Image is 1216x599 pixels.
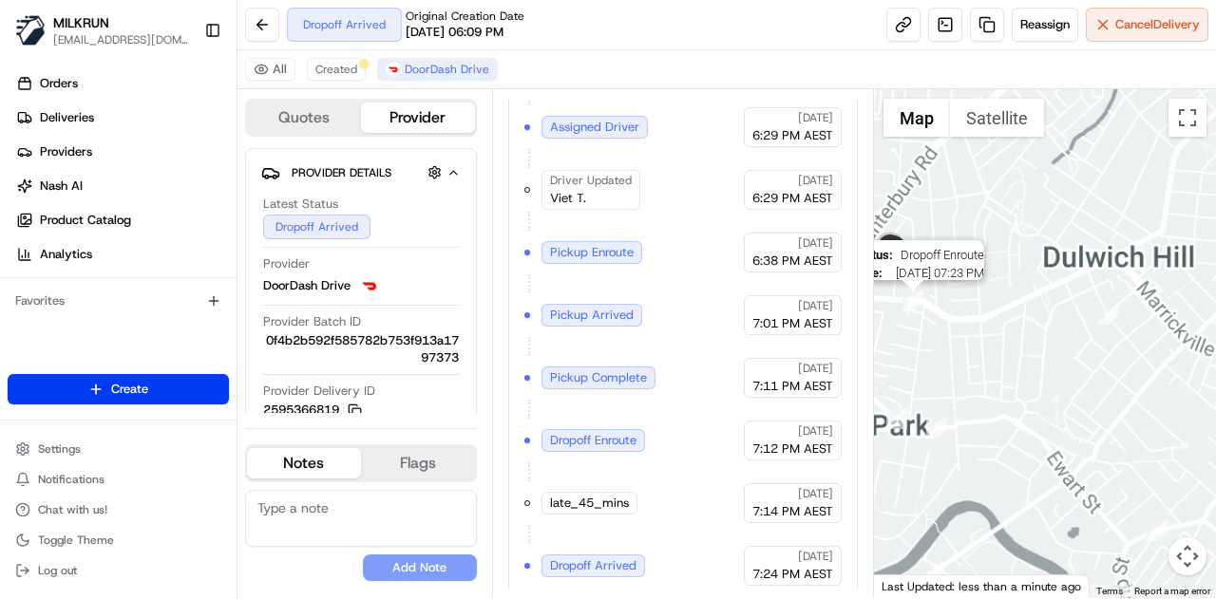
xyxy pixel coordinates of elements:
[1115,16,1200,33] span: Cancel Delivery
[798,173,833,188] span: [DATE]
[247,448,361,478] button: Notes
[886,408,907,429] div: 1
[752,440,833,458] span: 7:12 PM AEST
[307,58,366,81] button: Created
[752,378,833,395] span: 7:11 PM AEST
[798,486,833,501] span: [DATE]
[361,103,475,133] button: Provider
[798,110,833,125] span: [DATE]
[292,165,391,180] span: Provider Details
[8,137,237,167] a: Providers
[752,503,833,520] span: 7:14 PM AEST
[798,235,833,251] span: [DATE]
[1147,520,1168,541] div: 3
[111,381,148,398] span: Create
[1168,537,1206,575] button: Map camera controls
[550,190,586,207] span: Viet T.
[752,190,833,207] span: 6:29 PM AEST
[405,62,489,77] span: DoorDash Drive
[550,119,639,136] span: Assigned Driver
[40,75,78,92] span: Orders
[263,196,338,213] span: Latest Status
[38,441,81,457] span: Settings
[1020,16,1070,33] span: Reassign
[8,436,229,462] button: Settings
[8,286,229,316] div: Favorites
[752,127,833,144] span: 6:29 PM AEST
[263,277,351,294] span: DoorDash Drive
[889,266,983,280] span: [DATE] 07:23 PM
[853,266,882,280] span: Date :
[15,15,46,46] img: MILKRUN
[40,178,83,195] span: Nash AI
[798,423,833,439] span: [DATE]
[40,246,92,263] span: Analytics
[38,502,107,517] span: Chat with us!
[950,99,1044,137] button: Show satellite imagery
[874,574,1090,598] div: Last Updated: less than a minute ago
[879,573,941,598] a: Open this area in Google Maps (opens a new window)
[550,369,647,386] span: Pickup Complete
[406,9,524,24] span: Original Creation Date
[38,472,104,487] span: Notifications
[8,466,229,493] button: Notifications
[550,495,629,512] span: late_45_mins
[883,99,950,137] button: Show street map
[8,496,229,523] button: Chat with us!
[550,307,634,324] span: Pickup Arrived
[8,103,237,133] a: Deliveries
[1096,586,1123,596] a: Terms (opens in new tab)
[8,205,237,235] a: Product Catalog
[752,253,833,270] span: 6:38 PM AEST
[8,239,237,270] a: Analytics
[386,62,401,77] img: doordash_logo_v2.png
[752,566,833,583] span: 7:24 PM AEST
[361,448,475,478] button: Flags
[550,244,634,261] span: Pickup Enroute
[263,402,362,419] button: 2595366819
[926,418,947,439] div: 2
[40,212,131,229] span: Product Catalog
[550,557,636,574] span: Dropoff Arrived
[798,361,833,376] span: [DATE]
[798,549,833,564] span: [DATE]
[550,432,636,449] span: Dropoff Enroute
[1086,8,1208,42] button: CancelDelivery
[8,68,237,99] a: Orders
[853,248,892,262] span: Status :
[40,109,94,126] span: Deliveries
[358,274,381,297] img: doordash_logo_v2.png
[38,533,114,548] span: Toggle Theme
[245,58,295,81] button: All
[53,13,109,32] button: MILKRUN
[263,313,361,330] span: Provider Batch ID
[8,171,237,201] a: Nash AI
[1168,99,1206,137] button: Toggle fullscreen view
[879,573,941,598] img: Google
[406,24,503,41] span: [DATE] 06:09 PM
[377,58,498,81] button: DoorDash Drive
[261,157,461,188] button: Provider Details
[315,62,357,77] span: Created
[798,298,833,313] span: [DATE]
[263,332,459,366] span: 0f4b2b592f585782b753f913a1797373
[53,32,189,47] button: [EMAIL_ADDRESS][DOMAIN_NAME]
[8,527,229,553] button: Toggle Theme
[8,557,229,584] button: Log out
[1134,586,1210,596] a: Report a map error
[752,315,833,332] span: 7:01 PM AEST
[1098,304,1119,325] div: 19
[550,173,632,188] span: Driver Updated
[900,248,983,262] span: Dropoff Enroute
[1012,8,1078,42] button: Reassign
[247,103,361,133] button: Quotes
[902,290,923,311] div: 20
[263,255,310,272] span: Provider
[263,383,375,400] span: Provider Delivery ID
[38,563,77,578] span: Log out
[8,8,197,53] button: MILKRUNMILKRUN[EMAIL_ADDRESS][DOMAIN_NAME]
[40,143,92,160] span: Providers
[8,374,229,404] button: Create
